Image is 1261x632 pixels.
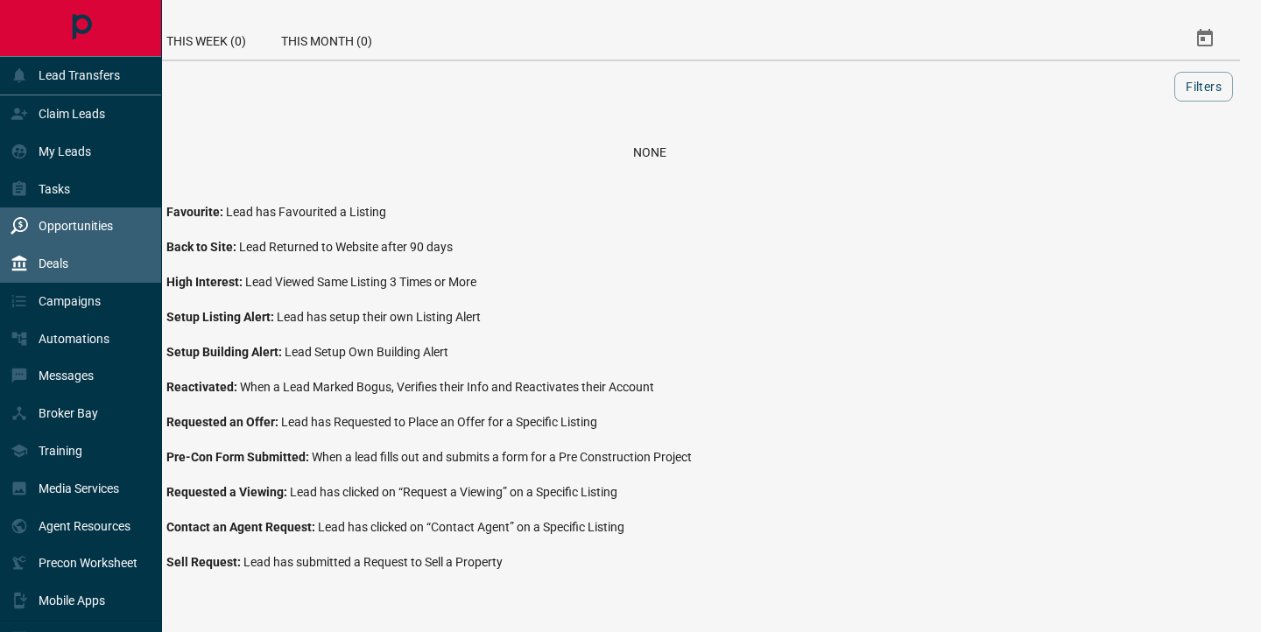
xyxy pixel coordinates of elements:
[239,240,453,254] span: Lead Returned to Website after 90 days
[166,345,285,359] span: Setup Building Alert
[290,485,617,499] span: Lead has clicked on “Request a Viewing” on a Specific Listing
[226,205,386,219] span: Lead has Favourited a Listing
[264,18,390,60] div: This Month (0)
[166,555,243,569] span: Sell Request
[277,310,481,324] span: Lead has setup their own Listing Alert
[166,415,281,429] span: Requested an Offer
[166,205,226,219] span: Favourite
[166,380,240,394] span: Reactivated
[166,520,318,534] span: Contact an Agent Request
[166,275,245,289] span: High Interest
[245,275,476,289] span: Lead Viewed Same Listing 3 Times or More
[240,380,654,394] span: When a Lead Marked Bogus, Verifies their Info and Reactivates their Account
[281,415,597,429] span: Lead has Requested to Place an Offer for a Specific Listing
[166,450,312,464] span: Pre-Con Form Submitted
[166,485,290,499] span: Requested a Viewing
[81,145,1219,159] div: None
[166,310,277,324] span: Setup Listing Alert
[166,240,239,254] span: Back to Site
[285,345,448,359] span: Lead Setup Own Building Alert
[1174,72,1233,102] button: Filters
[1184,18,1226,60] button: Select Date Range
[149,18,264,60] div: This Week (0)
[312,450,692,464] span: When a lead fills out and submits a form for a Pre Construction Project
[243,555,503,569] span: Lead has submitted a Request to Sell a Property
[318,520,624,534] span: Lead has clicked on “Contact Agent” on a Specific Listing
